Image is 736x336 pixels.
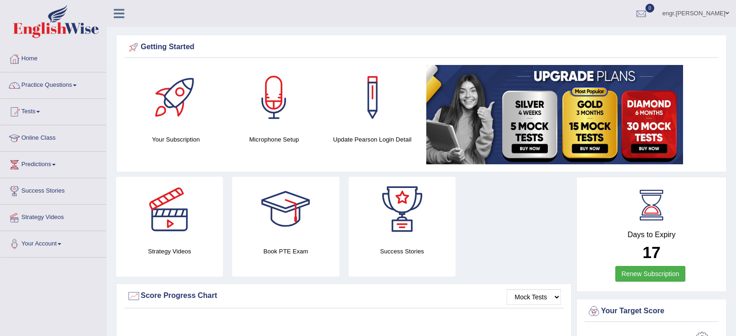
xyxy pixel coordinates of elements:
a: Renew Subscription [615,266,685,282]
a: Your Account [0,231,106,254]
h4: Update Pearson Login Detail [328,135,417,144]
a: Tests [0,99,106,122]
a: Online Class [0,125,106,149]
h4: Days to Expiry [587,231,716,239]
a: Home [0,46,106,69]
a: Success Stories [0,178,106,201]
span: 0 [645,4,655,13]
div: Score Progress Chart [127,289,561,303]
a: Strategy Videos [0,205,106,228]
div: Your Target Score [587,304,716,318]
a: Practice Questions [0,72,106,96]
b: 17 [643,243,661,261]
h4: Your Subscription [131,135,221,144]
h4: Book PTE Exam [232,246,339,256]
a: Predictions [0,152,106,175]
h4: Success Stories [349,246,456,256]
h4: Strategy Videos [116,246,223,256]
div: Getting Started [127,40,716,54]
h4: Microphone Setup [230,135,319,144]
img: small5.jpg [426,65,683,164]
